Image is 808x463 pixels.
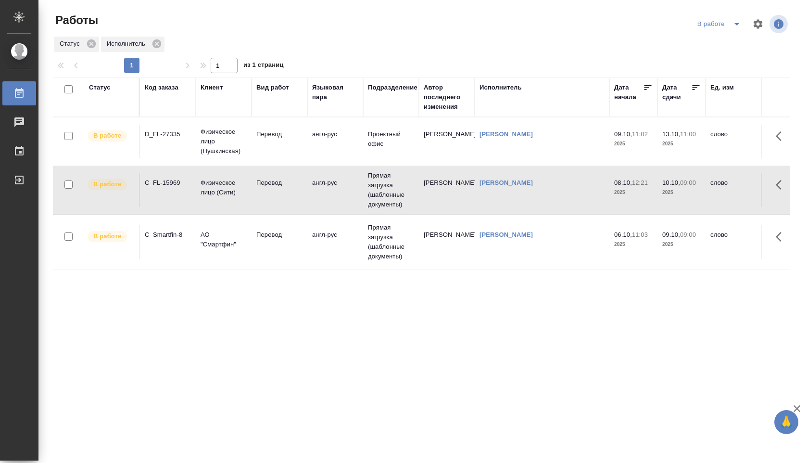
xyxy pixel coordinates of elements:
[145,129,191,139] div: D_FL-27335
[363,218,419,266] td: Прямая загрузка (шаблонные документы)
[201,230,247,249] p: АО "Смартфин"
[93,180,121,189] p: В работе
[662,139,701,149] p: 2025
[368,83,417,92] div: Подразделение
[480,130,533,138] a: [PERSON_NAME]
[256,178,303,188] p: Перевод
[632,179,648,186] p: 12:21
[614,179,632,186] p: 08.10,
[770,173,793,196] button: Здесь прячутся важные кнопки
[145,83,178,92] div: Код заказа
[706,225,761,259] td: слово
[680,130,696,138] p: 11:00
[680,231,696,238] p: 09:00
[662,240,701,249] p: 2025
[89,83,111,92] div: Статус
[614,240,653,249] p: 2025
[746,13,770,36] span: Настроить таблицу
[695,16,746,32] div: split button
[770,225,793,248] button: Здесь прячутся важные кнопки
[54,37,99,52] div: Статус
[662,231,680,238] p: 09.10,
[778,412,795,432] span: 🙏
[614,139,653,149] p: 2025
[145,230,191,240] div: C_Smartfin-8
[770,125,793,148] button: Здесь прячутся важные кнопки
[60,39,83,49] p: Статус
[256,230,303,240] p: Перевод
[419,125,475,158] td: [PERSON_NAME]
[312,83,358,102] div: Языковая пара
[614,188,653,197] p: 2025
[53,13,98,28] span: Работы
[680,179,696,186] p: 09:00
[614,231,632,238] p: 06.10,
[480,179,533,186] a: [PERSON_NAME]
[201,127,247,156] p: Физическое лицо (Пушкинская)
[93,231,121,241] p: В работе
[201,178,247,197] p: Физическое лицо (Сити)
[632,130,648,138] p: 11:02
[307,125,363,158] td: англ-рус
[662,188,701,197] p: 2025
[101,37,164,52] div: Исполнитель
[256,129,303,139] p: Перевод
[662,130,680,138] p: 13.10,
[706,173,761,207] td: слово
[710,83,734,92] div: Ед. изм
[706,125,761,158] td: слово
[774,410,798,434] button: 🙏
[87,178,134,191] div: Исполнитель выполняет работу
[307,225,363,259] td: англ-рус
[243,59,284,73] span: из 1 страниц
[480,231,533,238] a: [PERSON_NAME]
[424,83,470,112] div: Автор последнего изменения
[419,225,475,259] td: [PERSON_NAME]
[662,179,680,186] p: 10.10,
[107,39,149,49] p: Исполнитель
[93,131,121,141] p: В работе
[363,125,419,158] td: Проектный офис
[614,130,632,138] p: 09.10,
[307,173,363,207] td: англ-рус
[632,231,648,238] p: 11:03
[201,83,223,92] div: Клиент
[363,166,419,214] td: Прямая загрузка (шаблонные документы)
[87,230,134,243] div: Исполнитель выполняет работу
[145,178,191,188] div: C_FL-15969
[770,15,790,33] span: Посмотреть информацию
[614,83,643,102] div: Дата начала
[662,83,691,102] div: Дата сдачи
[256,83,289,92] div: Вид работ
[480,83,522,92] div: Исполнитель
[87,129,134,142] div: Исполнитель выполняет работу
[419,173,475,207] td: [PERSON_NAME]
